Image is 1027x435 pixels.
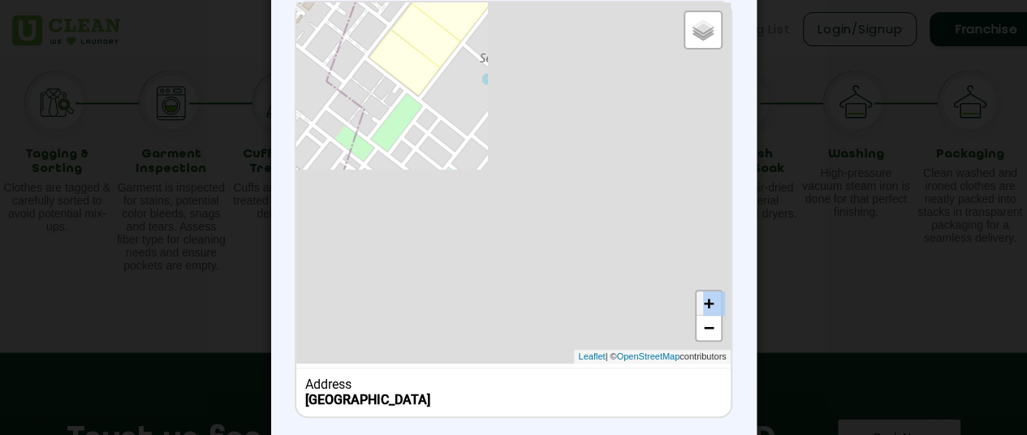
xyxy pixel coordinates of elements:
[578,350,605,364] a: Leaflet
[574,350,730,364] div: | © contributors
[305,377,722,392] div: Address
[685,12,721,48] a: Layers
[616,350,680,364] a: OpenStreetMap
[697,291,721,316] a: Zoom in
[697,316,721,340] a: Zoom out
[305,392,430,407] b: [GEOGRAPHIC_DATA]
